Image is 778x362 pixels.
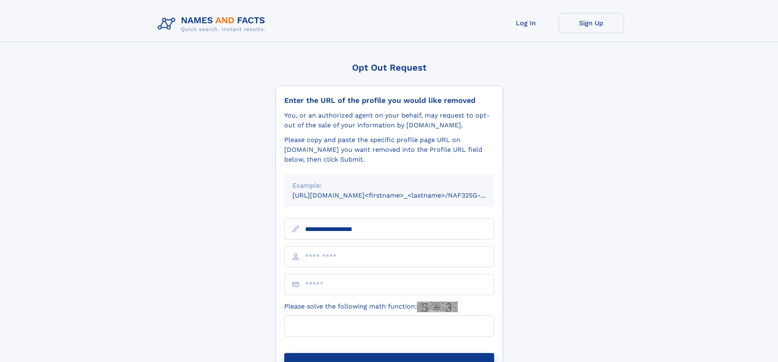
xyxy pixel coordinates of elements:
div: Opt Out Request [276,62,503,73]
small: [URL][DOMAIN_NAME]<firstname>_<lastname>/NAF325G-xxxxxxxx [292,191,510,199]
div: Enter the URL of the profile you would like removed [284,96,494,105]
label: Please solve the following math function: [284,302,458,312]
img: Logo Names and Facts [154,13,272,35]
div: You, or an authorized agent on your behalf, may request to opt-out of the sale of your informatio... [284,111,494,130]
a: Sign Up [559,13,624,33]
a: Log In [493,13,559,33]
div: Example: [292,181,486,191]
div: Please copy and paste the specific profile page URL on [DOMAIN_NAME] you want removed into the Pr... [284,135,494,164]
